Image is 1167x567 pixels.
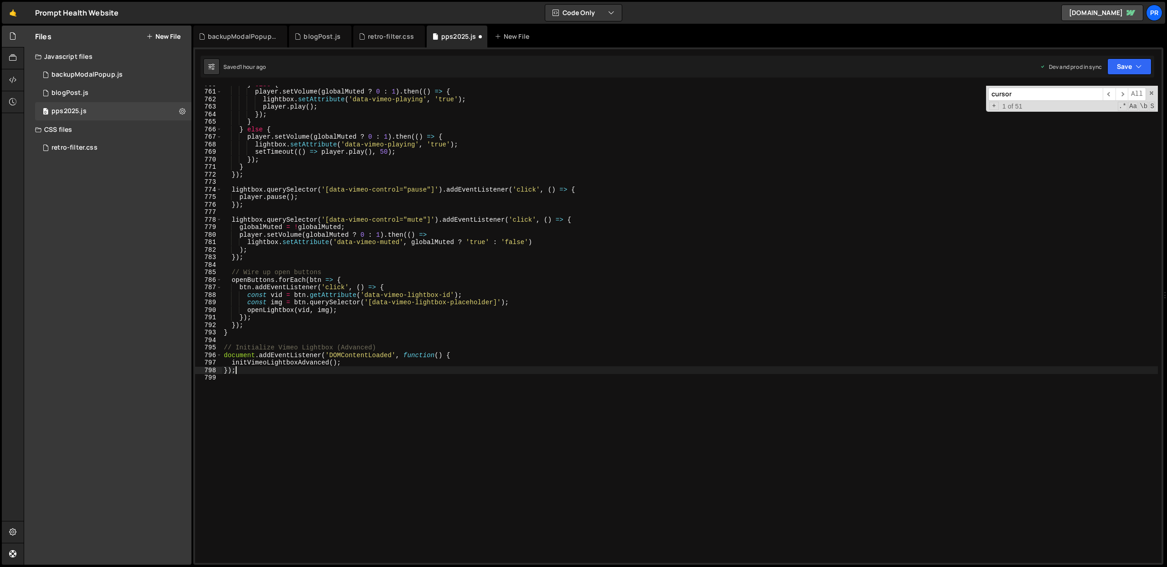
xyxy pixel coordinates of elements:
div: 16625/45443.css [35,139,191,157]
div: 783 [195,254,222,261]
div: 774 [195,186,222,194]
div: 785 [195,269,222,276]
div: blogPost.js [52,89,88,97]
div: 788 [195,291,222,299]
div: 1 hour ago [240,63,266,71]
div: 779 [195,224,222,231]
div: 770 [195,156,222,164]
div: 767 [195,133,222,141]
div: 775 [195,193,222,201]
a: 🤙 [2,2,24,24]
div: 787 [195,284,222,291]
div: 796 [195,352,222,359]
div: New File [495,32,533,41]
div: 794 [195,337,222,344]
div: 780 [195,231,222,239]
div: 784 [195,261,222,269]
button: Save [1107,58,1152,75]
a: Pr [1146,5,1162,21]
div: 792 [195,322,222,329]
h2: Files [35,31,52,42]
div: 16625/45293.js [35,102,191,120]
div: Saved [223,63,266,71]
div: 764 [195,111,222,119]
div: 771 [195,163,222,171]
div: CSS files [24,120,191,139]
span: Toggle Replace mode [989,102,999,110]
div: 786 [195,276,222,284]
div: 763 [195,103,222,111]
div: 16625/45859.js [35,84,191,102]
span: 1 of 51 [999,103,1026,110]
div: 766 [195,126,222,134]
span: ​ [1103,88,1115,101]
div: pps2025.js [52,107,87,115]
div: 768 [195,141,222,149]
div: 765 [195,118,222,126]
button: New File [146,33,181,40]
span: 0 [43,109,48,116]
div: 769 [195,148,222,156]
div: 778 [195,216,222,224]
div: 798 [195,367,222,375]
div: Dev and prod in sync [1040,63,1102,71]
div: retro-filter.css [52,144,98,152]
div: Javascript files [24,47,191,66]
div: backupModalPopup.js [52,71,123,79]
div: retro-filter.css [368,32,414,41]
div: 761 [195,88,222,96]
div: 772 [195,171,222,179]
div: 782 [195,246,222,254]
button: Code Only [545,5,622,21]
div: backupModalPopup.js [208,32,276,41]
a: [DOMAIN_NAME] [1061,5,1143,21]
div: 777 [195,208,222,216]
input: Search for [988,88,1103,101]
div: 790 [195,307,222,314]
div: 791 [195,314,222,322]
span: Alt-Enter [1128,88,1146,101]
div: 799 [195,374,222,382]
div: 781 [195,239,222,246]
span: RegExp Search [1118,102,1127,111]
span: CaseSensitive Search [1128,102,1138,111]
div: 789 [195,299,222,307]
div: 776 [195,201,222,209]
div: Prompt Health Website [35,7,119,18]
div: 762 [195,96,222,104]
div: blogPost.js [304,32,341,41]
span: Whole Word Search [1139,102,1148,111]
div: 793 [195,329,222,337]
span: ​ [1115,88,1128,101]
div: 773 [195,178,222,186]
div: pps2025.js [441,32,476,41]
div: 797 [195,359,222,367]
div: 16625/45860.js [35,66,191,84]
span: Search In Selection [1149,102,1155,111]
div: 795 [195,344,222,352]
